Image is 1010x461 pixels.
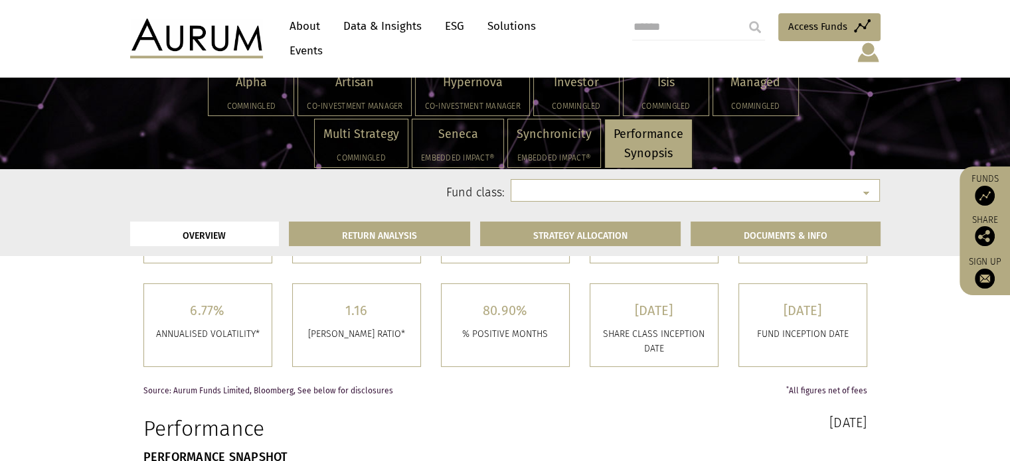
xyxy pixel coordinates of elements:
[217,102,285,110] h5: Commingled
[749,327,857,342] p: FUND INCEPTION DATE
[975,186,995,206] img: Access Funds
[421,154,495,162] h5: Embedded Impact®
[975,269,995,289] img: Sign up to our newsletter
[600,304,708,317] h5: [DATE]
[614,125,683,163] p: Performance Synopsis
[424,73,520,92] p: Hypernova
[778,13,881,41] a: Access Funds
[303,327,410,342] p: [PERSON_NAME] RATIO*
[154,304,262,317] h5: 6.77%
[788,19,847,34] span: Access Funds
[517,125,592,144] p: Synchronicity
[289,222,470,246] a: RETURN ANALYSIS
[421,125,495,144] p: Seneca
[966,173,1003,206] a: Funds
[283,14,327,38] a: About
[217,73,285,92] p: Alpha
[323,125,399,144] p: Multi Strategy
[307,102,402,110] h5: Co-investment Manager
[722,73,790,92] p: Managed
[742,14,768,40] input: Submit
[966,256,1003,289] a: Sign up
[722,102,790,110] h5: Commingled
[258,184,505,202] label: Fund class:
[323,154,399,162] h5: Commingled
[515,416,867,429] h3: [DATE]
[480,222,681,246] a: STRATEGY ALLOCATION
[154,327,262,342] p: ANNUALISED VOLATILITY*
[691,222,881,246] a: DOCUMENTS & INFO
[632,73,700,92] p: Isis
[143,387,393,395] span: Source: Aurum Funds Limited, Bloomberg, See below for disclosures
[283,38,323,63] a: Events
[966,216,1003,246] div: Share
[130,19,263,58] img: Aurum
[749,304,857,317] h5: [DATE]
[975,226,995,246] img: Share this post
[543,102,610,110] h5: Commingled
[543,73,610,92] p: Investor
[632,102,700,110] h5: Commingled
[452,304,559,317] h5: 80.90%
[337,14,428,38] a: Data & Insights
[517,154,592,162] h5: Embedded Impact®
[856,41,881,64] img: account-icon.svg
[600,327,708,357] p: SHARE CLASS INCEPTION DATE
[307,73,402,92] p: Artisan
[481,14,543,38] a: Solutions
[452,327,559,342] p: % POSITIVE MONTHS
[424,102,520,110] h5: Co-investment Manager
[143,416,495,441] h1: Performance
[303,304,410,317] h5: 1.16
[438,14,471,38] a: ESG
[786,387,867,395] span: All figures net of fees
